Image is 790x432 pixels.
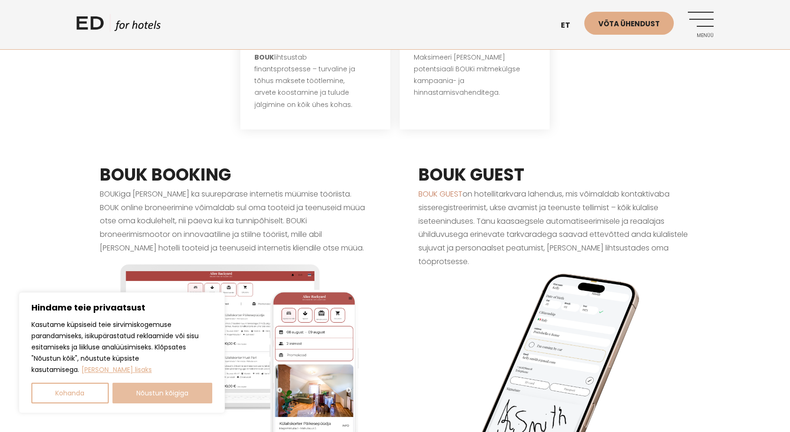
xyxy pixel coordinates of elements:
[254,52,376,111] p: lihtsustab finantsprotsesse – turvaline ja tõhus maksete töötlemine, arvete koostamine ja tulude ...
[584,12,674,35] a: Võta ühendust
[31,383,109,403] button: Kohanda
[31,302,212,313] p: Hindame teie privaatsust
[688,33,714,38] span: Menüü
[254,53,274,62] strong: BOUK
[688,12,714,38] a: Menüü
[556,14,584,37] a: et
[81,364,152,375] a: Loe lisaks
[76,14,161,38] a: ED HOTELS
[418,162,690,188] h3: BOUK GUEST
[31,319,212,375] p: Kasutame küpsiseid teie sirvimiskogemuse parandamiseks, isikupärastatud reklaamide või sisu esita...
[112,383,213,403] button: Nõustun kõigiga
[100,188,372,255] p: BOUKiga [PERSON_NAME] ka suurepärase internetis müümise tööriista. BOUK online broneerimine võima...
[418,189,462,199] a: BOUK GUEST
[100,162,372,188] h3: BOUK BOOKING
[414,52,536,99] p: Maksimeeri [PERSON_NAME] potentsiaali BOUKi mitmekülgse kampaania- ja hinnastamisvahenditega.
